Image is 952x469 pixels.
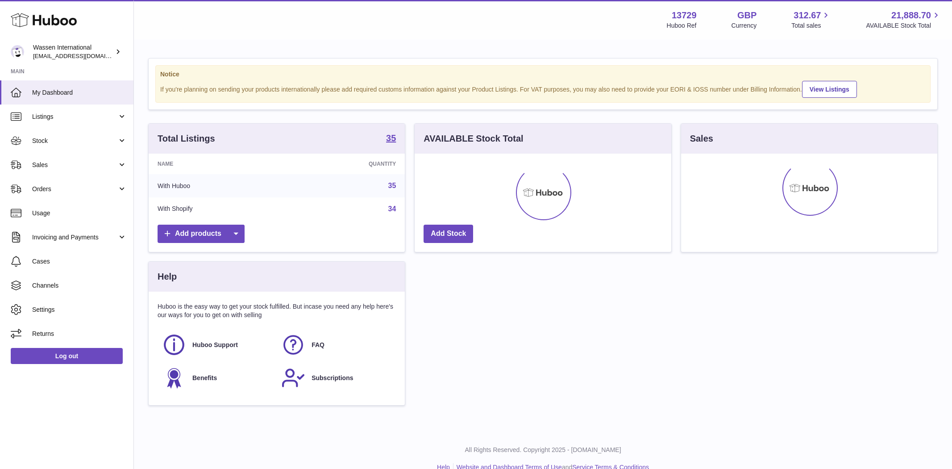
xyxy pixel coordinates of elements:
th: Quantity [287,154,405,174]
span: Settings [32,306,127,314]
strong: GBP [737,9,757,21]
div: Huboo Ref [667,21,697,30]
div: If you're planning on sending your products internationally please add required customs informati... [160,80,926,98]
a: Subscriptions [281,366,391,390]
a: Log out [11,348,123,364]
span: Orders [32,185,117,193]
span: Returns [32,330,127,338]
strong: 13729 [672,9,697,21]
span: Total sales [791,21,831,30]
span: My Dashboard [32,88,127,97]
h3: AVAILABLE Stock Total [424,133,523,145]
span: Benefits [192,374,217,382]
span: Huboo Support [192,341,238,349]
p: All Rights Reserved. Copyright 2025 - [DOMAIN_NAME] [141,446,945,454]
a: FAQ [281,333,391,357]
span: [EMAIL_ADDRESS][DOMAIN_NAME] [33,52,131,59]
a: 35 [386,134,396,144]
img: internalAdmin-13729@internal.huboo.com [11,45,24,59]
span: Invoicing and Payments [32,233,117,242]
h3: Sales [690,133,713,145]
a: Add Stock [424,225,473,243]
strong: 35 [386,134,396,142]
h3: Help [158,271,177,283]
p: Huboo is the easy way to get your stock fulfilled. But incase you need any help here's our ways f... [158,302,396,319]
a: 312.67 Total sales [791,9,831,30]
td: With Huboo [149,174,287,197]
span: Listings [32,113,117,121]
strong: Notice [160,70,926,79]
div: Currency [732,21,757,30]
a: Benefits [162,366,272,390]
a: Huboo Support [162,333,272,357]
a: 34 [388,205,396,213]
span: Stock [32,137,117,145]
span: Cases [32,257,127,266]
span: 21,888.70 [891,9,931,21]
span: Subscriptions [312,374,353,382]
h3: Total Listings [158,133,215,145]
td: With Shopify [149,197,287,221]
span: AVAILABLE Stock Total [866,21,941,30]
span: 312.67 [794,9,821,21]
span: Usage [32,209,127,218]
th: Name [149,154,287,174]
a: 21,888.70 AVAILABLE Stock Total [866,9,941,30]
a: View Listings [802,81,857,98]
span: FAQ [312,341,324,349]
a: Add products [158,225,245,243]
span: Channels [32,281,127,290]
a: 35 [388,182,396,189]
span: Sales [32,161,117,169]
div: Wassen International [33,43,113,60]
